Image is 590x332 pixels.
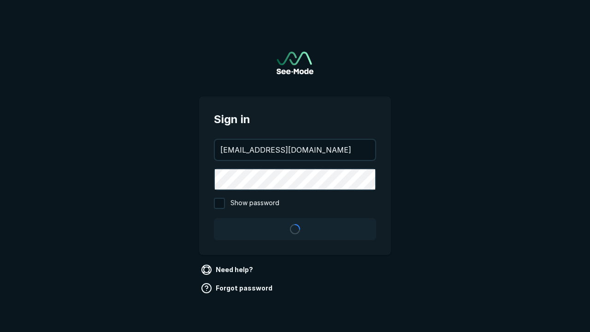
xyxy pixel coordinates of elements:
a: Go to sign in [277,52,313,74]
a: Forgot password [199,281,276,296]
span: Sign in [214,111,376,128]
img: See-Mode Logo [277,52,313,74]
span: Show password [230,198,279,209]
input: your@email.com [215,140,375,160]
a: Need help? [199,262,257,277]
